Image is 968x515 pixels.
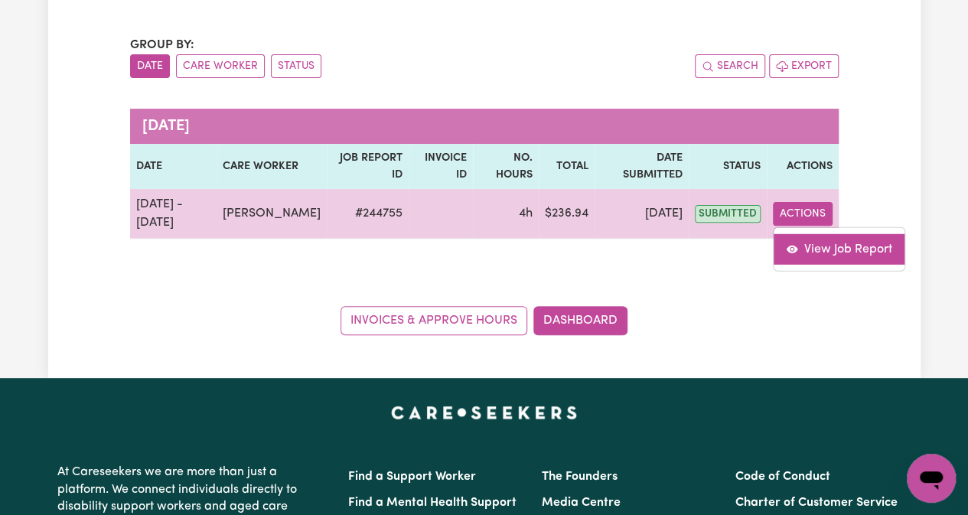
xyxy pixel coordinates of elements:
[542,497,621,509] a: Media Centre
[542,471,618,483] a: The Founders
[595,189,689,239] td: [DATE]
[409,144,474,189] th: Invoice ID
[271,54,321,78] button: sort invoices by paid status
[130,39,194,51] span: Group by:
[473,144,539,189] th: No. Hours
[533,306,627,335] a: Dashboard
[695,205,761,223] span: submitted
[773,227,905,272] div: Actions
[735,471,830,483] a: Code of Conduct
[735,497,898,509] a: Charter of Customer Service
[774,234,904,265] a: View job report 244755
[130,109,839,144] caption: [DATE]
[595,144,689,189] th: Date Submitted
[773,202,833,226] button: Actions
[130,144,217,189] th: Date
[341,306,527,335] a: Invoices & Approve Hours
[217,144,327,189] th: Care worker
[767,144,839,189] th: Actions
[769,54,839,78] button: Export
[176,54,265,78] button: sort invoices by care worker
[539,144,595,189] th: Total
[217,189,327,239] td: [PERSON_NAME]
[130,54,170,78] button: sort invoices by date
[539,189,595,239] td: $ 236.94
[348,471,476,483] a: Find a Support Worker
[519,207,533,220] span: 4 hours
[327,189,409,239] td: # 244755
[695,54,765,78] button: Search
[130,189,217,239] td: [DATE] - [DATE]
[327,144,409,189] th: Job Report ID
[391,406,577,418] a: Careseekers home page
[907,454,956,503] iframe: Button to launch messaging window
[689,144,767,189] th: Status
